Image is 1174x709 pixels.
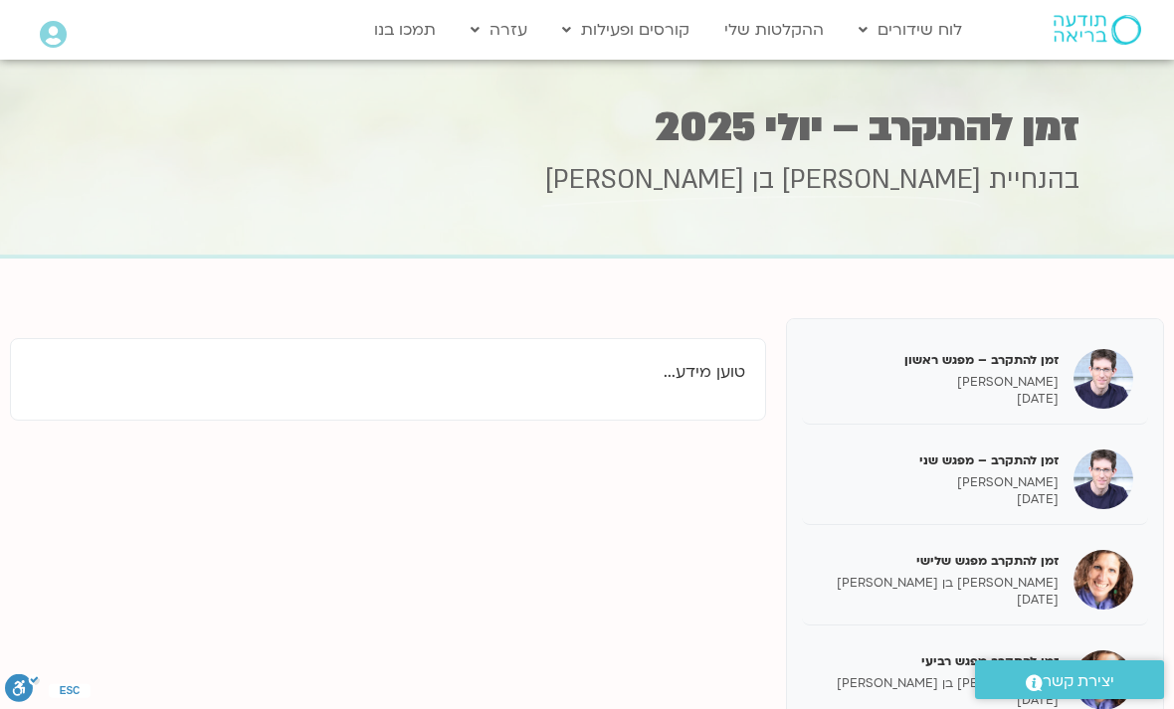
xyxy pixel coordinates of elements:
[817,491,1059,508] p: [DATE]
[714,11,834,49] a: ההקלטות שלי
[95,108,1079,147] h1: זמן להתקרב – יולי 2025
[817,451,1059,469] h5: זמן להתקרב – מפגש שני
[31,359,745,386] p: טוען מידע...
[1074,449,1133,509] img: זמן להתקרב – מפגש שני
[817,592,1059,609] p: [DATE]
[1074,550,1133,610] img: זמן להתקרב מפגש שלישי
[849,11,972,49] a: לוח שידורים
[817,391,1059,408] p: [DATE]
[817,652,1059,670] h5: זמן להתקרב מפגש רביעי
[817,474,1059,491] p: [PERSON_NAME]
[817,374,1059,391] p: [PERSON_NAME]
[817,675,1059,692] p: [PERSON_NAME] בן [PERSON_NAME]
[817,552,1059,570] h5: זמן להתקרב מפגש שלישי
[1074,349,1133,409] img: זמן להתקרב – מפגש ראשון
[975,660,1164,699] a: יצירת קשר
[1043,668,1114,695] span: יצירת קשר
[552,11,699,49] a: קורסים ופעילות
[817,692,1059,709] p: [DATE]
[364,11,446,49] a: תמכו בנו
[989,162,1079,198] span: בהנחיית
[461,11,537,49] a: עזרה
[817,575,1059,592] p: [PERSON_NAME] בן [PERSON_NAME]
[817,351,1059,369] h5: זמן להתקרב – מפגש ראשון
[1054,15,1141,45] img: תודעה בריאה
